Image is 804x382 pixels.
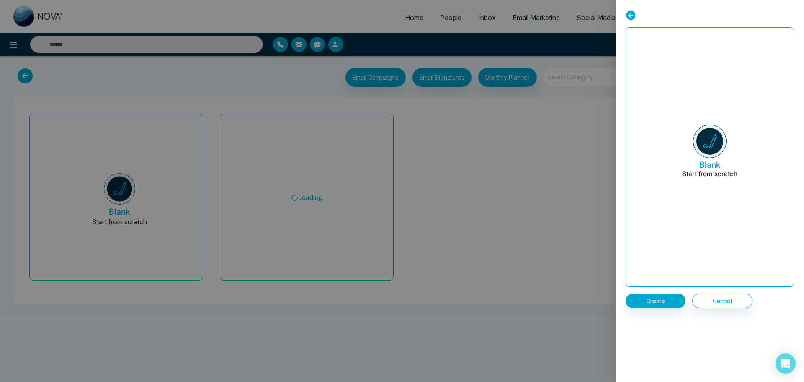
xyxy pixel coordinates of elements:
[776,353,796,374] div: Open Intercom Messenger
[682,170,737,188] p: Start from scratch
[626,294,685,308] button: Create
[693,125,727,158] img: novacrm
[692,294,752,308] button: Cancel
[682,158,737,170] h5: Blank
